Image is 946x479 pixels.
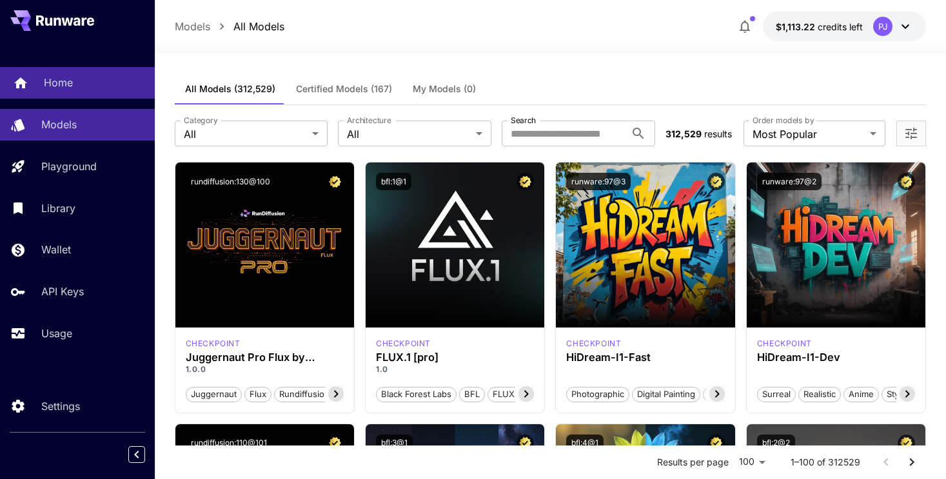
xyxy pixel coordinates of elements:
span: 312,529 [665,128,702,139]
span: All [184,126,308,142]
p: 1–100 of 312529 [791,456,860,469]
p: Wallet [41,242,71,257]
a: All Models [233,19,284,34]
span: All Models (312,529) [185,83,275,95]
span: My Models (0) [413,83,476,95]
button: runware:97@3 [566,173,631,190]
span: rundiffusion [275,388,334,401]
button: $1,113.22147PJ [763,12,926,41]
button: Certified Model – Vetted for best performance and includes a commercial license. [707,173,725,190]
button: Certified Model – Vetted for best performance and includes a commercial license. [326,435,344,452]
span: juggernaut [186,388,241,401]
p: checkpoint [757,338,812,349]
button: bfl:4@1 [566,435,604,452]
p: Home [44,75,73,90]
button: BFL [459,386,485,402]
span: Certified Models (167) [296,83,392,95]
label: Order models by [753,115,814,126]
button: Photographic [566,386,629,402]
div: FLUX.1 D [186,338,241,349]
button: Surreal [757,386,796,402]
button: bfl:2@2 [757,435,795,452]
div: HiDream Fast [566,338,621,349]
p: Models [41,117,77,132]
h3: Juggernaut Pro Flux by RunDiffusion [186,351,344,364]
div: HiDream Dev [757,338,812,349]
span: All [347,126,471,142]
span: flux [245,388,271,401]
label: Search [511,115,536,126]
h3: FLUX.1 [pro] [376,351,534,364]
p: 1.0.0 [186,364,344,375]
p: checkpoint [186,338,241,349]
p: Results per page [657,456,729,469]
nav: breadcrumb [175,19,284,34]
label: Category [184,115,218,126]
button: flux [244,386,271,402]
button: Certified Model – Vetted for best performance and includes a commercial license. [517,435,534,452]
h3: HiDream-I1-Fast [566,351,724,364]
button: Digital Painting [632,386,700,402]
p: Playground [41,159,97,174]
button: Certified Model – Vetted for best performance and includes a commercial license. [326,173,344,190]
button: juggernaut [186,386,242,402]
p: checkpoint [566,338,621,349]
button: runware:97@2 [757,173,822,190]
label: Architecture [347,115,391,126]
span: Most Popular [753,126,865,142]
span: $1,113.22 [776,21,818,32]
span: Photographic [567,388,629,401]
span: BFL [460,388,484,401]
span: Digital Painting [633,388,700,401]
div: PJ [873,17,892,36]
button: rundiffusion [274,386,335,402]
button: Cinematic [703,386,753,402]
h3: HiDream-I1-Dev [757,351,915,364]
button: Certified Model – Vetted for best performance and includes a commercial license. [898,435,915,452]
button: bfl:1@1 [376,173,411,190]
button: Certified Model – Vetted for best performance and includes a commercial license. [707,435,725,452]
button: Go to next page [899,449,925,475]
p: Usage [41,326,72,341]
button: rundiffusion:110@101 [186,435,272,452]
span: Realistic [799,388,840,401]
span: FLUX.1 [pro] [488,388,547,401]
button: Black Forest Labs [376,386,457,402]
p: API Keys [41,284,84,299]
div: Collapse sidebar [138,443,155,466]
span: credits left [818,21,863,32]
div: 100 [734,453,770,471]
div: $1,113.22147 [776,20,863,34]
div: fluxpro [376,338,431,349]
button: Realistic [798,386,841,402]
button: rundiffusion:130@100 [186,173,275,190]
span: Cinematic [704,388,752,401]
span: Stylized [882,388,922,401]
button: Collapse sidebar [128,446,145,463]
span: results [704,128,732,139]
p: checkpoint [376,338,431,349]
p: Settings [41,398,80,414]
button: Certified Model – Vetted for best performance and includes a commercial license. [517,173,534,190]
a: Models [175,19,210,34]
button: Certified Model – Vetted for best performance and includes a commercial license. [898,173,915,190]
span: Black Forest Labs [377,388,456,401]
span: Surreal [758,388,795,401]
button: Open more filters [903,126,919,142]
button: Anime [843,386,879,402]
span: Anime [844,388,878,401]
p: Library [41,200,75,216]
p: 1.0 [376,364,534,375]
button: Stylized [882,386,923,402]
button: bfl:3@1 [376,435,413,452]
button: FLUX.1 [pro] [488,386,547,402]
